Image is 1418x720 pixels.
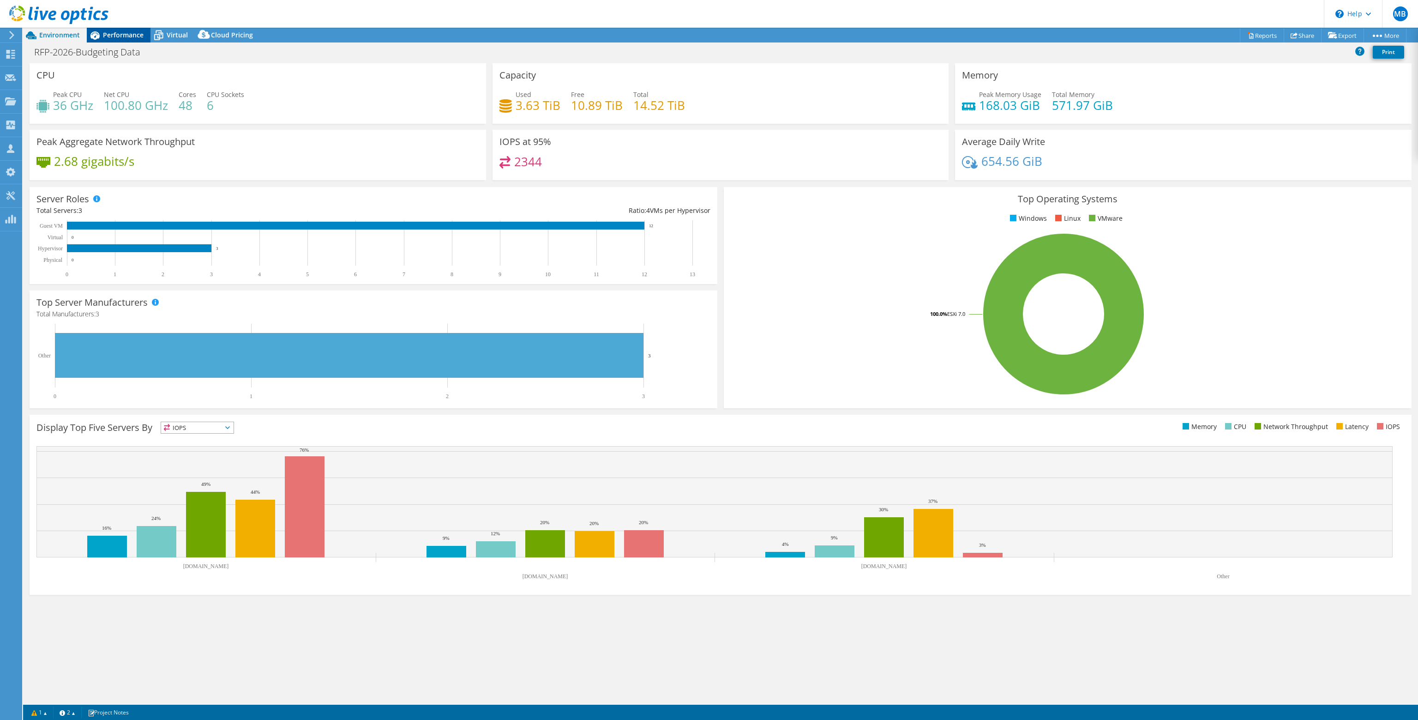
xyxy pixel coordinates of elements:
[981,156,1042,166] h4: 654.56 GiB
[40,223,63,229] text: Guest VM
[36,137,195,147] h3: Peak Aggregate Network Throughput
[947,310,965,317] tspan: ESXi 7.0
[207,100,244,110] h4: 6
[861,563,907,569] text: [DOMAIN_NAME]
[210,271,213,278] text: 3
[571,90,584,99] span: Free
[54,393,56,399] text: 0
[642,271,647,278] text: 12
[104,90,129,99] span: Net CPU
[38,352,51,359] text: Other
[1335,10,1344,18] svg: \n
[979,90,1041,99] span: Peak Memory Usage
[306,271,309,278] text: 5
[104,100,168,110] h4: 100.80 GHz
[102,525,111,531] text: 16%
[1373,46,1404,59] a: Print
[114,271,116,278] text: 1
[36,297,148,308] h3: Top Server Manufacturers
[48,234,63,241] text: Virtual
[516,100,560,110] h4: 3.63 TiB
[1252,422,1328,432] li: Network Throughput
[979,542,986,548] text: 3%
[642,393,645,399] text: 3
[36,194,89,204] h3: Server Roles
[1217,573,1229,580] text: Other
[633,100,685,110] h4: 14.52 TiB
[639,520,648,525] text: 20%
[183,563,229,569] text: [DOMAIN_NAME]
[594,271,599,278] text: 11
[53,90,82,99] span: Peak CPU
[162,271,164,278] text: 2
[53,100,93,110] h4: 36 GHz
[571,100,623,110] h4: 10.89 TiB
[1393,6,1408,21] span: MB
[179,90,196,99] span: Cores
[81,707,135,718] a: Project Notes
[250,393,252,399] text: 1
[39,30,80,39] span: Environment
[36,309,710,319] h4: Total Manufacturers:
[78,206,82,215] span: 3
[96,309,99,318] span: 3
[589,520,599,526] text: 20%
[179,100,196,110] h4: 48
[962,70,998,80] h3: Memory
[646,206,650,215] span: 4
[499,137,551,147] h3: IOPS at 95%
[403,271,405,278] text: 7
[491,531,500,536] text: 12%
[38,245,63,252] text: Hypervisor
[151,515,161,521] text: 24%
[72,258,74,262] text: 0
[731,194,1405,204] h3: Top Operating Systems
[514,157,542,167] h4: 2344
[354,271,357,278] text: 6
[649,224,653,228] text: 12
[66,271,68,278] text: 0
[1052,100,1113,110] h4: 571.97 GiB
[1334,422,1369,432] li: Latency
[499,271,501,278] text: 9
[1052,90,1094,99] span: Total Memory
[258,271,261,278] text: 4
[251,489,260,495] text: 44%
[633,90,649,99] span: Total
[207,90,244,99] span: CPU Sockets
[36,206,373,216] div: Total Servers:
[879,507,888,512] text: 30%
[516,90,531,99] span: Used
[43,257,62,263] text: Physical
[72,235,74,240] text: 0
[1375,422,1400,432] li: IOPS
[36,70,55,80] h3: CPU
[540,520,549,525] text: 20%
[962,137,1045,147] h3: Average Daily Write
[446,393,449,399] text: 2
[211,30,253,39] span: Cloud Pricing
[30,47,155,57] h1: RFP-2026-Budgeting Data
[161,422,234,433] span: IOPS
[373,206,710,216] div: Ratio: VMs per Hypervisor
[201,481,210,487] text: 49%
[545,271,551,278] text: 10
[1364,28,1406,42] a: More
[782,541,789,547] text: 4%
[1053,213,1081,224] li: Linux
[1240,28,1284,42] a: Reports
[1087,213,1123,224] li: VMware
[103,30,144,39] span: Performance
[1321,28,1364,42] a: Export
[53,707,82,718] a: 2
[523,573,568,580] text: [DOMAIN_NAME]
[1008,213,1047,224] li: Windows
[451,271,453,278] text: 8
[648,353,651,358] text: 3
[1284,28,1322,42] a: Share
[499,70,536,80] h3: Capacity
[216,246,218,251] text: 3
[167,30,188,39] span: Virtual
[979,100,1041,110] h4: 168.03 GiB
[25,707,54,718] a: 1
